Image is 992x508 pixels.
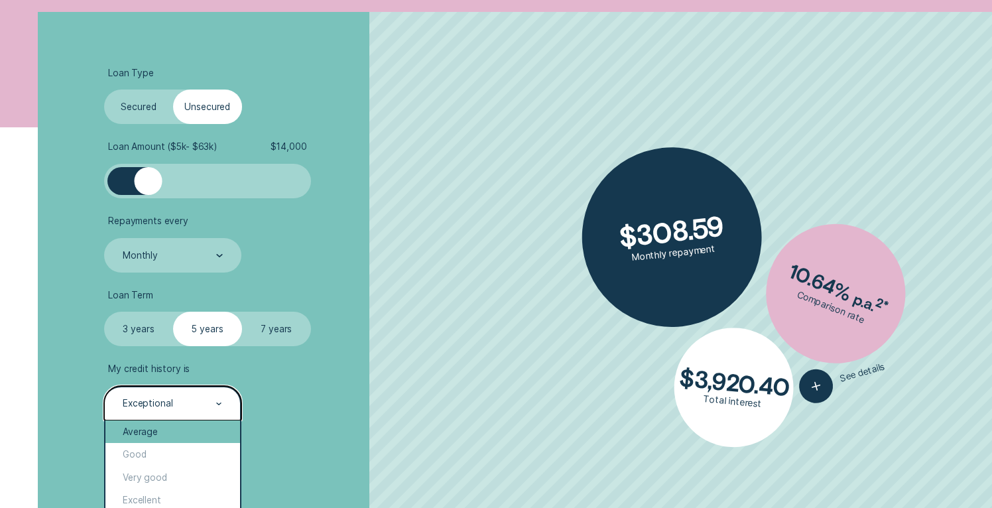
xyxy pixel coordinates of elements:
[839,361,886,385] span: See details
[104,312,173,346] label: 3 years
[123,398,172,409] div: Exceptional
[242,312,311,346] label: 7 years
[108,141,217,153] span: Loan Amount ( $5k - $63k )
[105,420,240,444] div: Average
[108,363,190,375] span: My credit history is
[173,90,242,124] label: Unsecured
[104,90,173,124] label: Secured
[795,351,889,407] button: See details
[108,290,153,301] span: Loan Term
[271,141,307,153] span: $ 14,000
[108,68,154,79] span: Loan Type
[108,216,188,227] span: Repayments every
[105,466,240,489] div: Very good
[123,250,158,261] div: Monthly
[105,443,240,466] div: Good
[173,312,242,346] label: 5 years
